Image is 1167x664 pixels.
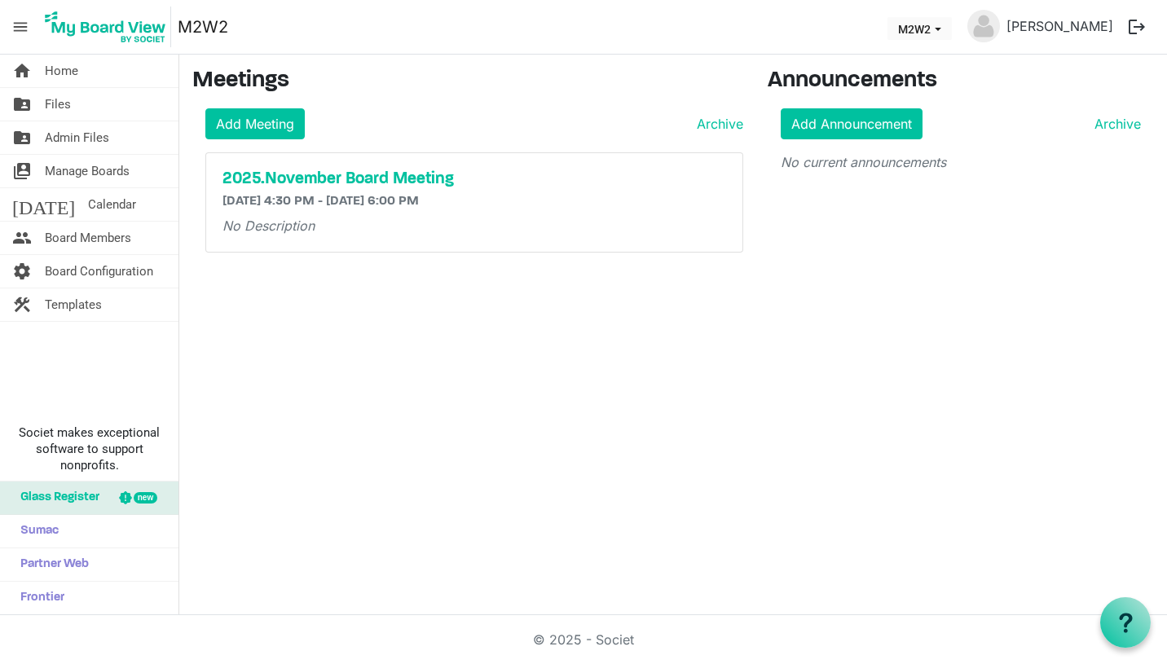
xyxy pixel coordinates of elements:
span: folder_shared [12,88,32,121]
span: Templates [45,288,102,321]
div: new [134,492,157,503]
span: Board Configuration [45,255,153,288]
p: No current announcements [781,152,1141,172]
span: Home [45,55,78,87]
a: My Board View Logo [40,7,178,47]
button: logout [1120,10,1154,44]
a: [PERSON_NAME] [1000,10,1120,42]
span: Partner Web [12,548,89,581]
span: people [12,222,32,254]
button: M2W2 dropdownbutton [887,17,952,40]
p: No Description [222,216,726,235]
a: 2025.November Board Meeting [222,169,726,189]
h6: [DATE] 4:30 PM - [DATE] 6:00 PM [222,194,726,209]
span: [DATE] [12,188,75,221]
span: Files [45,88,71,121]
span: Calendar [88,188,136,221]
h3: Announcements [768,68,1154,95]
a: M2W2 [178,11,228,43]
span: Manage Boards [45,155,130,187]
span: Societ makes exceptional software to support nonprofits. [7,424,171,473]
span: menu [5,11,36,42]
span: settings [12,255,32,288]
span: switch_account [12,155,32,187]
a: © 2025 - Societ [533,631,634,648]
span: Admin Files [45,121,109,154]
img: My Board View Logo [40,7,171,47]
span: Board Members [45,222,131,254]
a: Add Meeting [205,108,305,139]
span: construction [12,288,32,321]
span: home [12,55,32,87]
a: Archive [690,114,743,134]
span: folder_shared [12,121,32,154]
img: no-profile-picture.svg [967,10,1000,42]
span: Sumac [12,515,59,547]
span: Frontier [12,582,64,614]
span: Glass Register [12,482,99,514]
a: Add Announcement [781,108,923,139]
a: Archive [1088,114,1141,134]
h3: Meetings [192,68,743,95]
